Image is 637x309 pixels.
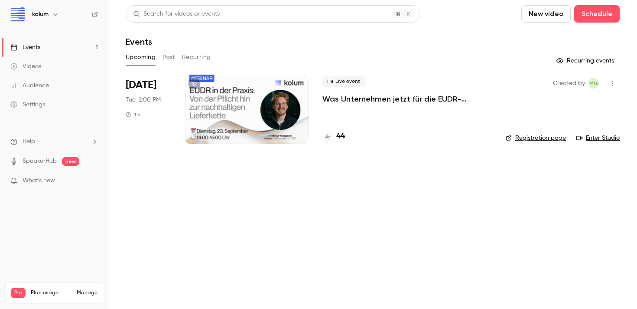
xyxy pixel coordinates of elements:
[11,288,26,298] span: Pro
[133,10,220,19] div: Search for videos or events
[336,131,345,142] h4: 44
[506,134,566,142] a: Registration page
[10,81,49,90] div: Audience
[126,50,156,64] button: Upcoming
[11,7,25,21] img: kolum
[77,289,97,296] a: Manage
[126,78,156,92] span: [DATE]
[10,62,41,71] div: Videos
[23,176,55,185] span: What's new
[182,50,211,64] button: Recurring
[126,75,171,144] div: Sep 23 Tue, 2:00 PM (Europe/Berlin)
[62,157,79,166] span: new
[88,177,98,185] iframe: Noticeable Trigger
[162,50,175,64] button: Past
[126,111,140,118] div: 1 h
[322,94,492,104] a: Was Unternehmen jetzt für die EUDR-Compliance tun müssen + Live Q&A
[126,36,152,47] h1: Events
[10,43,40,52] div: Events
[588,78,599,89] span: Maximilian Gampl
[31,289,71,296] span: Plan usage
[576,134,620,142] a: Enter Studio
[23,157,57,166] a: SpeakerHub
[322,76,365,87] span: Live event
[126,95,161,104] span: Tue, 2:00 PM
[32,10,49,19] h6: kolum
[10,100,45,109] div: Settings
[553,78,585,89] span: Created by
[521,5,571,23] button: New video
[10,137,98,146] li: help-dropdown-opener
[574,5,620,23] button: Schedule
[23,137,35,146] span: Help
[589,78,598,89] span: MG
[552,54,620,68] button: Recurring events
[322,131,345,142] a: 44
